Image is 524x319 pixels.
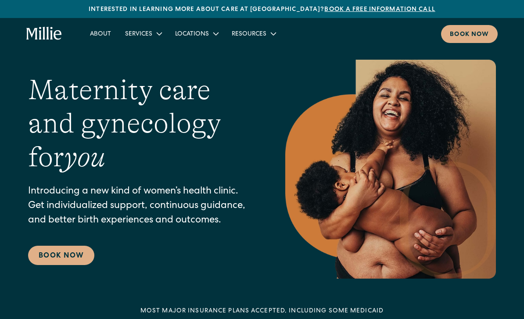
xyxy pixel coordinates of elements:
div: Services [118,26,168,41]
em: you [64,141,105,173]
a: Book a free information call [324,7,435,13]
div: Resources [232,30,266,39]
h1: Maternity care and gynecology for [28,73,250,174]
div: Locations [168,26,225,41]
div: Services [125,30,152,39]
a: About [83,26,118,41]
a: home [26,27,62,41]
div: Resources [225,26,282,41]
a: Book Now [28,246,94,265]
img: Smiling mother with her baby in arms, celebrating body positivity and the nurturing bond of postp... [285,60,496,279]
div: MOST MAJOR INSURANCE PLANS ACCEPTED, INCLUDING some MEDICAID [140,307,384,316]
div: Locations [175,30,209,39]
a: Book now [441,25,498,43]
p: Introducing a new kind of women’s health clinic. Get individualized support, continuous guidance,... [28,185,250,228]
div: Book now [450,30,489,39]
